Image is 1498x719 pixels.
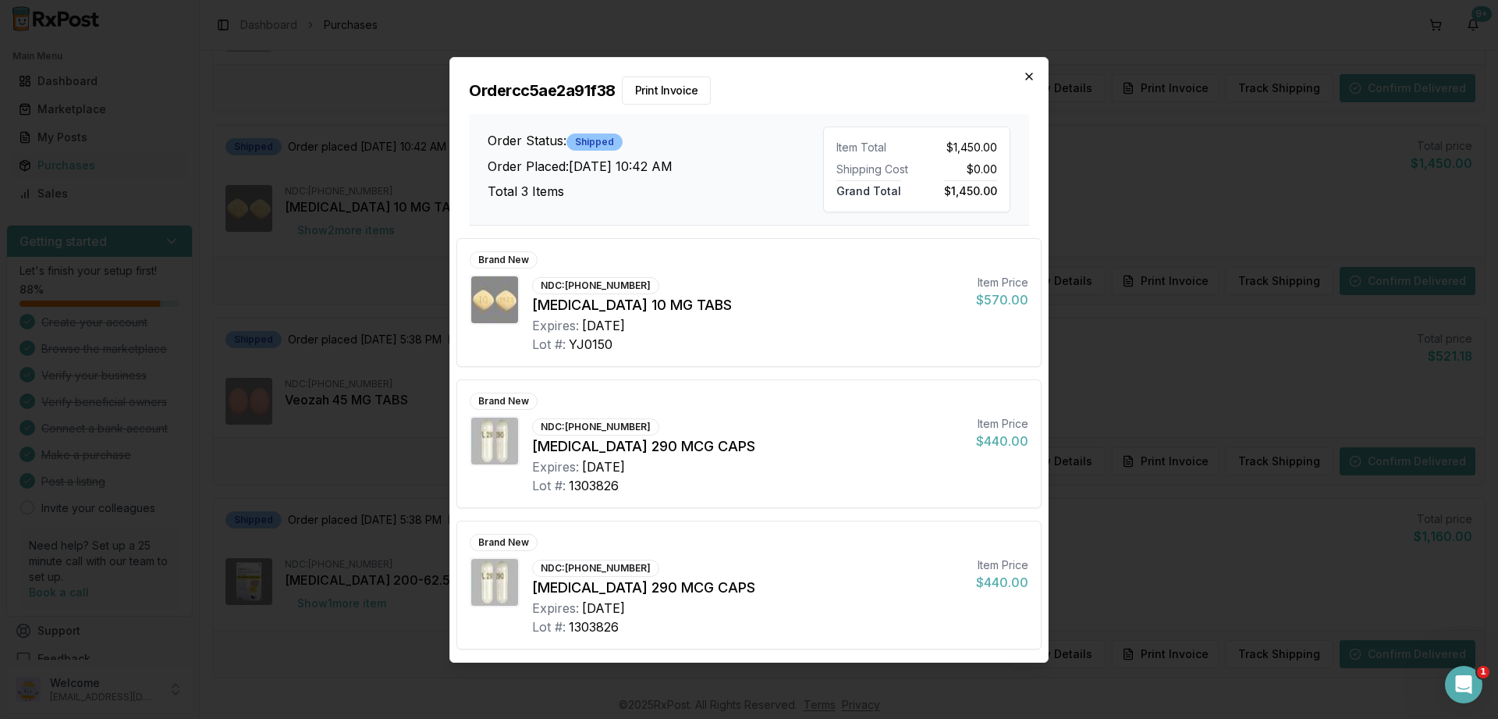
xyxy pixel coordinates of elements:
[836,140,911,155] div: Item Total
[569,335,612,354] div: YJ0150
[469,77,1029,105] h2: Order cc5ae2a91f38
[532,618,566,636] div: Lot #:
[470,393,538,410] div: Brand New
[470,251,538,269] div: Brand New
[532,277,659,294] div: NDC: [PHONE_NUMBER]
[946,140,997,155] span: $1,450.00
[569,618,619,636] div: 1303826
[976,416,1028,432] div: Item Price
[976,557,1028,573] div: Item Price
[532,418,659,436] div: NDC: [PHONE_NUMBER]
[470,534,538,551] div: Brand New
[532,335,566,354] div: Lot #:
[976,432,1028,450] div: $440.00
[532,599,579,618] div: Expires:
[1477,666,1489,678] span: 1
[488,182,823,201] h3: Total 3 Items
[532,316,579,335] div: Expires:
[976,290,1028,309] div: $570.00
[582,457,625,476] div: [DATE]
[532,476,566,495] div: Lot #:
[569,476,619,495] div: 1303826
[488,131,823,151] h3: Order Status:
[532,577,964,599] div: [MEDICAL_DATA] 290 MCG CAPS
[471,418,518,465] img: Linzess 290 MCG CAPS
[923,162,997,177] div: $0.00
[566,133,623,151] div: Shipped
[582,599,625,618] div: [DATE]
[944,180,997,198] span: $1,450.00
[976,573,1028,592] div: $440.00
[471,276,518,323] img: Farxiga 10 MG TABS
[532,560,659,577] div: NDC: [PHONE_NUMBER]
[488,157,823,176] h3: Order Placed: [DATE] 10:42 AM
[532,294,964,316] div: [MEDICAL_DATA] 10 MG TABS
[582,316,625,335] div: [DATE]
[532,436,964,457] div: [MEDICAL_DATA] 290 MCG CAPS
[1445,666,1482,703] iframe: Intercom live chat
[622,77,712,105] button: Print Invoice
[836,180,901,198] span: Grand Total
[471,559,518,606] img: Linzess 290 MCG CAPS
[532,457,579,476] div: Expires:
[836,162,911,177] div: Shipping Cost
[976,275,1028,290] div: Item Price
